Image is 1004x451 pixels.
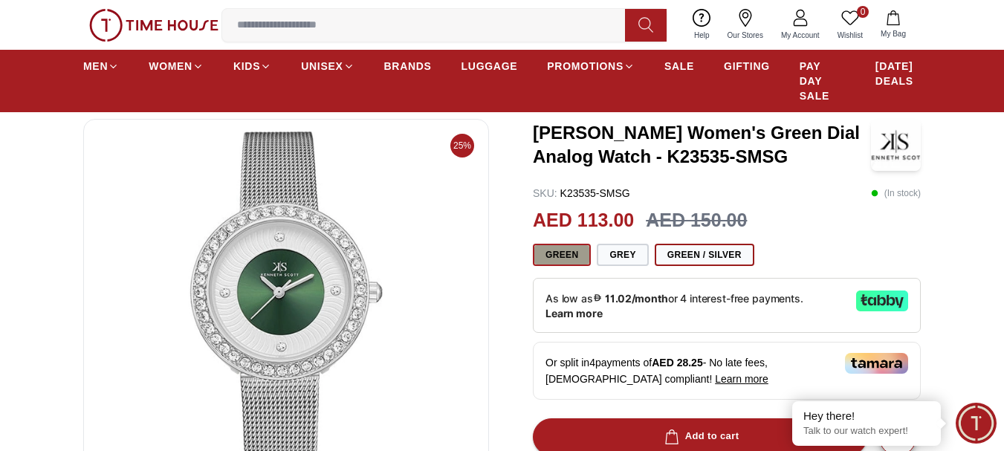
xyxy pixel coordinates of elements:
[646,207,747,235] h3: AED 150.00
[89,9,218,42] img: ...
[547,59,624,74] span: PROMOTIONS
[871,186,921,201] p: ( In stock )
[655,244,754,266] button: Green / Silver
[664,53,694,80] a: SALE
[533,121,871,169] h3: [PERSON_NAME] Women's Green Dial Analog Watch - K23535-SMSG
[875,28,912,39] span: My Bag
[597,244,648,266] button: Grey
[871,119,921,171] img: Kenneth Scott Women's Green Dial Analog Watch - K23535-SMSG
[845,353,908,374] img: Tamara
[533,186,630,201] p: K23535-SMSG
[652,357,702,369] span: AED 28.25
[461,59,518,74] span: LUGGAGE
[724,59,770,74] span: GIFTING
[857,6,869,18] span: 0
[533,187,557,199] span: SKU :
[233,53,271,80] a: KIDS
[875,53,921,94] a: [DATE] DEALS
[875,59,921,88] span: [DATE] DEALS
[829,6,872,44] a: 0Wishlist
[533,207,634,235] h2: AED 113.00
[688,30,716,41] span: Help
[775,30,826,41] span: My Account
[461,53,518,80] a: LUGGAGE
[832,30,869,41] span: Wishlist
[547,53,635,80] a: PROMOTIONS
[533,244,591,266] button: Green
[800,59,846,103] span: PAY DAY SALE
[664,59,694,74] span: SALE
[149,53,204,80] a: WOMEN
[803,409,930,424] div: Hey there!
[719,6,772,44] a: Our Stores
[450,134,474,158] span: 25%
[661,428,739,445] div: Add to cart
[301,59,343,74] span: UNISEX
[715,373,768,385] span: Learn more
[384,59,432,74] span: BRANDS
[301,53,354,80] a: UNISEX
[233,59,260,74] span: KIDS
[724,53,770,80] a: GIFTING
[83,59,108,74] span: MEN
[803,425,930,438] p: Talk to our watch expert!
[722,30,769,41] span: Our Stores
[384,53,432,80] a: BRANDS
[533,342,921,400] div: Or split in 4 payments of - No late fees, [DEMOGRAPHIC_DATA] compliant!
[83,53,119,80] a: MEN
[956,403,997,444] div: Chat Widget
[149,59,192,74] span: WOMEN
[685,6,719,44] a: Help
[872,7,915,42] button: My Bag
[800,53,846,109] a: PAY DAY SALE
